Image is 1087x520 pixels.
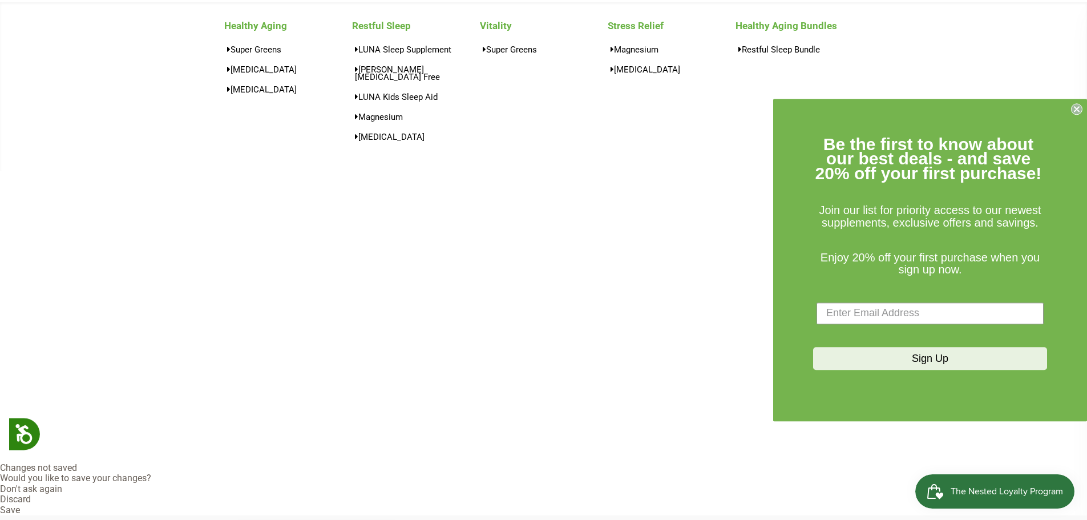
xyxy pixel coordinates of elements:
[773,99,1087,421] div: FLYOUT Form
[480,41,608,58] a: Super Greens
[352,61,480,85] a: [PERSON_NAME][MEDICAL_DATA] Free
[352,88,480,105] a: LUNA Kids Sleep Aid
[819,204,1041,229] span: Join our list for priority access to our newest supplements, exclusive offers and savings.
[608,41,736,58] a: Magnesium
[608,61,736,78] a: [MEDICAL_DATA]
[352,41,480,58] a: LUNA Sleep Supplement
[821,251,1040,276] span: Enjoy 20% off your first purchase when you sign up now.
[352,17,480,35] a: Restful Sleep
[736,41,863,58] a: Restful Sleep Bundle
[224,81,352,98] a: [MEDICAL_DATA]
[352,108,480,125] a: Magnesium
[480,17,608,35] a: Vitality
[1071,103,1082,115] button: Close dialog
[736,17,863,35] a: Healthy Aging Bundles
[224,61,352,78] a: [MEDICAL_DATA]
[813,347,1047,370] button: Sign Up
[815,135,1042,183] span: Be the first to know about our best deals - and save 20% off your first purchase!
[817,303,1044,324] input: Enter Email Address
[224,17,352,35] a: Healthy Aging
[915,474,1076,509] iframe: Button to open loyalty program pop-up
[224,41,352,58] a: Super Greens
[608,17,736,35] a: Stress Relief
[352,128,480,145] a: [MEDICAL_DATA]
